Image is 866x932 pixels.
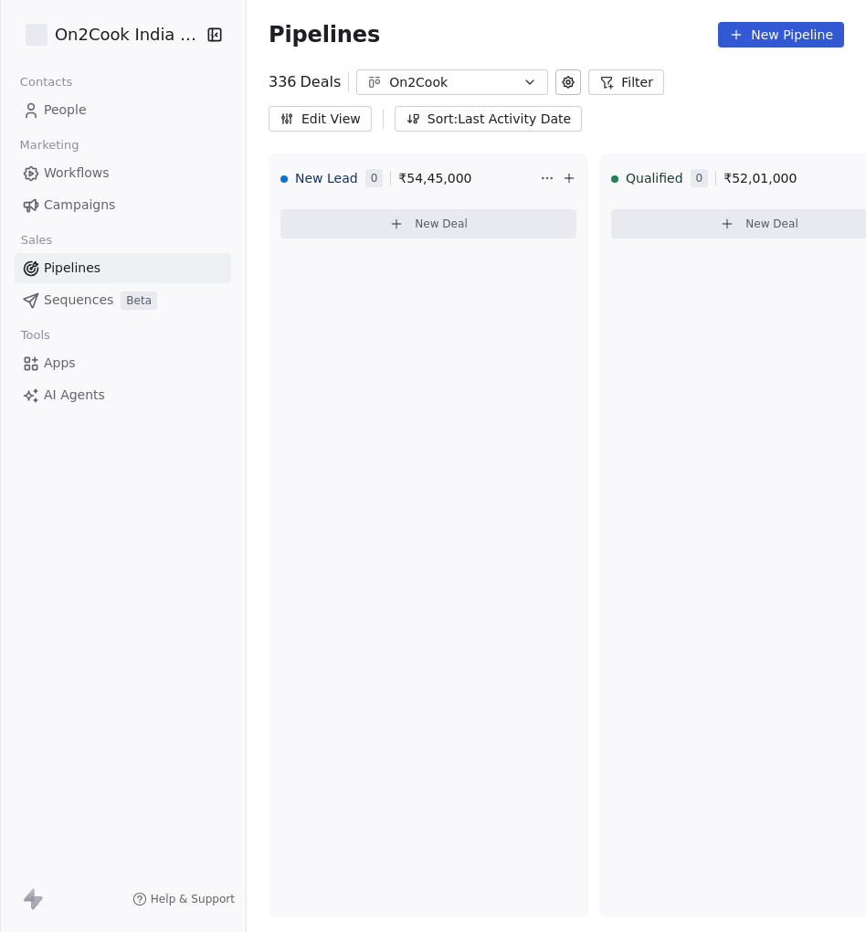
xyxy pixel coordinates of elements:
[269,106,372,132] button: Edit View
[626,169,683,187] span: Qualified
[398,169,471,187] span: ₹ 54,45,000
[44,259,100,278] span: Pipelines
[691,169,709,187] span: 0
[44,291,113,310] span: Sequences
[121,291,157,310] span: Beta
[44,354,76,373] span: Apps
[15,380,231,410] a: AI Agents
[12,132,87,159] span: Marketing
[415,217,468,231] span: New Deal
[301,71,342,93] span: Deals
[295,169,358,187] span: New Lead
[745,217,798,231] span: New Deal
[389,73,515,92] div: On2Cook
[15,285,231,315] a: SequencesBeta
[132,892,235,906] a: Help & Support
[15,348,231,378] a: Apps
[15,253,231,283] a: Pipelines
[15,158,231,188] a: Workflows
[395,106,582,132] button: Sort: Last Activity Date
[15,190,231,220] a: Campaigns
[44,164,110,183] span: Workflows
[22,19,195,50] button: On2Cook India Pvt. Ltd.
[280,154,536,202] div: New Lead0₹54,45,000
[365,169,384,187] span: 0
[151,892,235,906] span: Help & Support
[13,322,58,349] span: Tools
[718,22,844,48] button: New Pipeline
[12,69,80,96] span: Contacts
[280,209,576,238] button: New Deal
[588,69,664,95] button: Filter
[44,196,115,215] span: Campaigns
[723,169,797,187] span: ₹ 52,01,000
[55,23,203,47] span: On2Cook India Pvt. Ltd.
[44,101,87,120] span: People
[13,227,60,254] span: Sales
[269,22,380,48] span: Pipelines
[15,95,231,125] a: People
[269,71,341,93] div: 336
[44,386,105,405] span: AI Agents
